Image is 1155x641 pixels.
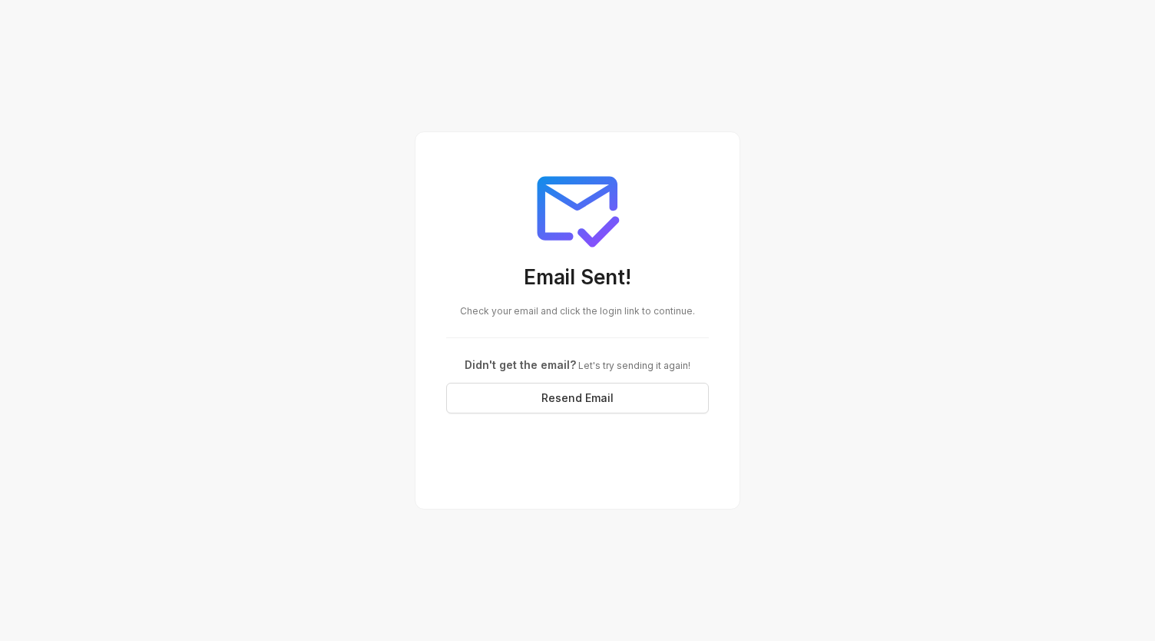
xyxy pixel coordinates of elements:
span: Didn't get the email? [465,358,576,371]
h3: Email Sent! [446,264,709,293]
span: Check your email and click the login link to continue. [460,305,695,317]
span: Resend Email [541,390,614,407]
span: Let's try sending it again! [576,360,690,371]
button: Resend Email [446,383,709,413]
